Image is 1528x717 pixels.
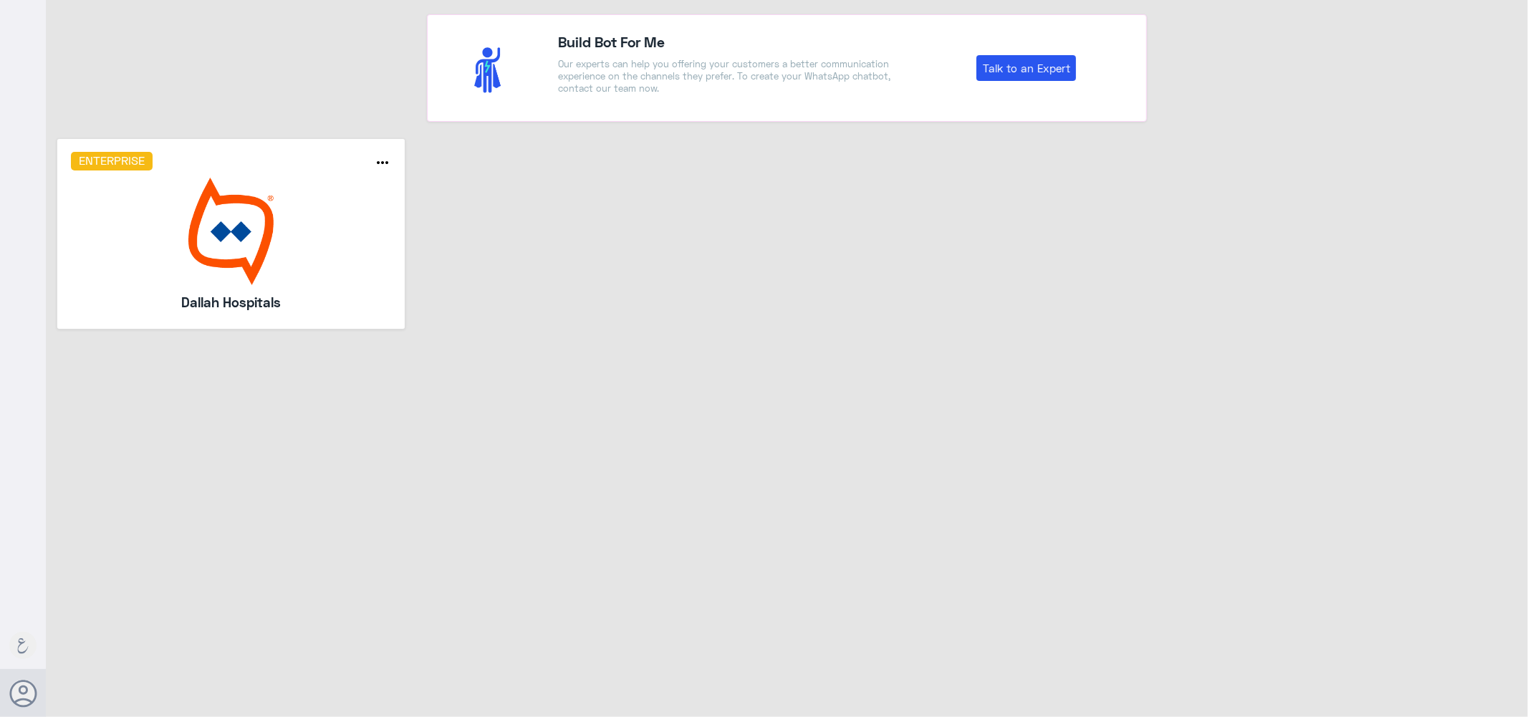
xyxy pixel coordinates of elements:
button: more_horiz [375,154,392,175]
h6: Enterprise [71,152,153,170]
i: more_horiz [375,154,392,171]
a: Talk to an Expert [976,55,1076,81]
h5: Dallah Hospitals [113,292,348,312]
img: bot image [71,178,392,285]
button: Avatar [9,680,37,707]
p: Our experts can help you offering your customers a better communication experience on the channel... [558,58,895,95]
h4: Build Bot For Me [558,31,895,52]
